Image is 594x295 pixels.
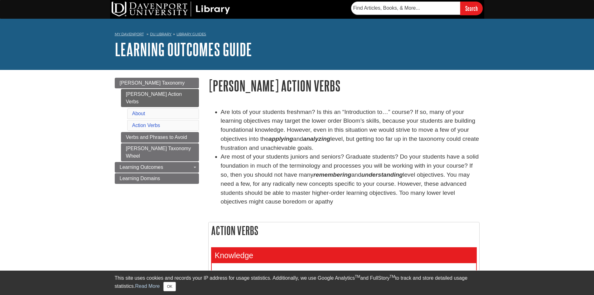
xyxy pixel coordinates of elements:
[150,32,171,36] a: DU Library
[268,135,293,142] strong: applying
[355,274,360,279] sup: TM
[120,165,163,170] span: Learning Outcomes
[115,78,199,184] div: Guide Page Menu
[176,32,206,36] a: Library Guides
[115,30,480,40] nav: breadcrumb
[115,78,199,88] a: [PERSON_NAME] Taxonomy
[351,2,483,15] form: Searches DU Library's articles, books, and more
[390,274,395,279] sup: TM
[303,135,330,142] strong: analyzing
[115,162,199,173] a: Learning Outcomes
[221,108,480,153] li: Are lots of your students freshman? Is this an “Introduction to…” course? If so, many of your lea...
[221,152,480,206] li: Are most of your students juniors and seniors? Graduate students? Do your students have a solid f...
[115,32,144,37] a: My Davenport
[121,89,199,107] a: [PERSON_NAME] Action Verbs
[351,2,460,15] input: Find Articles, Books, & More...
[132,111,145,116] a: About
[132,123,160,128] a: Action Verbs
[460,2,483,15] input: Search
[135,283,160,289] a: Read More
[120,80,185,86] span: [PERSON_NAME] Taxonomy
[121,132,199,143] a: Verbs and Phrases to Avoid
[209,222,479,239] h2: Action Verbs
[313,171,351,178] em: remembering
[215,269,473,277] h4: [PERSON_NAME] Definition
[361,171,403,178] em: understanding
[115,173,199,184] a: Learning Domains
[112,2,230,17] img: DU Library
[208,78,480,94] h1: [PERSON_NAME] Action Verbs
[120,176,160,181] span: Learning Domains
[163,282,176,291] button: Close
[115,40,252,59] a: Learning Outcomes Guide
[115,274,480,291] div: This site uses cookies and records your IP address for usage statistics. Additionally, we use Goo...
[121,143,199,161] a: [PERSON_NAME] Taxonomy Wheel
[212,248,476,263] h3: Knowledge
